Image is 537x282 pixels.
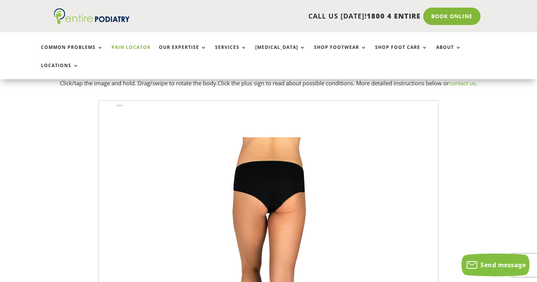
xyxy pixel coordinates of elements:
p: CALL US [DATE]! [152,11,421,21]
a: Common Problems [41,45,103,61]
a: Book Online [423,8,480,25]
img: logo (1) [54,8,130,24]
a: Shop Footwear [314,45,367,61]
span: 1800 4 ENTIRE [367,11,421,20]
span: 42% [116,103,126,109]
a: contact us [449,79,476,87]
button: Send message [462,254,529,276]
a: [MEDICAL_DATA] [255,45,306,61]
a: Locations [41,63,79,79]
a: Shop Foot Care [375,45,428,61]
a: Services [215,45,247,61]
a: Pain Locator [111,45,151,61]
a: About [436,45,462,61]
a: Our Expertise [159,45,207,61]
span: Click the plus sign to read about possible conditions. More detailed instructions below or . [218,79,477,87]
a: Entire Podiatry [54,18,130,26]
span: Click/tap the image and hold. Drag/swipe to rotate the body. [60,79,218,87]
span: Send message [480,261,526,269]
